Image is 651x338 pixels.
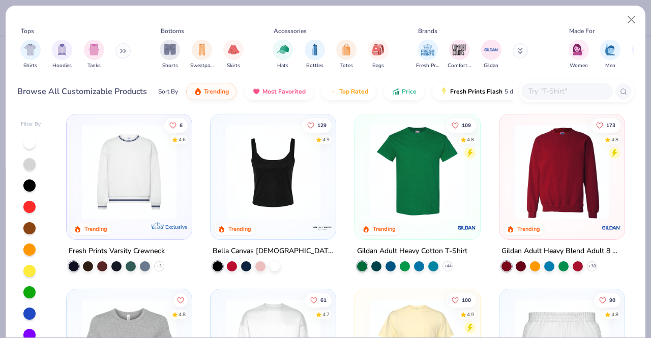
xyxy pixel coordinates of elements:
span: 61 [321,298,327,303]
button: Like [173,293,188,308]
img: Gildan Image [484,42,499,57]
div: Sort By [158,87,178,96]
button: Price [384,83,424,100]
button: filter button [368,40,389,70]
button: Like [594,293,620,308]
img: Shirts Image [24,44,36,55]
button: filter button [223,40,244,70]
span: Bottles [306,62,323,70]
button: filter button [84,40,104,70]
span: Women [570,62,588,70]
div: 4.8 [611,311,618,319]
div: filter for Skirts [223,40,244,70]
div: Bottoms [161,26,184,36]
img: flash.gif [440,87,448,96]
div: filter for Women [569,40,589,70]
img: most_fav.gif [252,87,260,96]
span: 6 [180,122,183,128]
div: filter for Sweatpants [190,40,214,70]
button: filter button [52,40,72,70]
span: Fresh Prints Flash [450,87,502,96]
div: 4.7 [323,311,330,319]
button: filter button [336,40,357,70]
span: Skirts [227,62,240,70]
button: Trending [186,83,236,100]
div: filter for Tanks [84,40,104,70]
img: Gildan logo [601,217,622,237]
img: Skirts Image [228,44,240,55]
span: Price [402,87,417,96]
span: Comfort Colors [448,62,471,70]
img: c7b025ed-4e20-46ac-9c52-55bc1f9f47df [510,124,614,219]
button: Fresh Prints Flash5 day delivery [432,83,550,100]
img: db319196-8705-402d-8b46-62aaa07ed94f [365,124,470,219]
div: Brands [418,26,437,36]
div: 4.8 [467,136,474,143]
button: Top Rated [321,83,376,100]
div: Made For [569,26,595,36]
div: filter for Hats [273,40,293,70]
button: Like [306,293,332,308]
div: Browse All Customizable Products [17,85,147,98]
span: Bags [372,62,384,70]
img: Hats Image [277,44,289,55]
button: filter button [305,40,325,70]
button: filter button [481,40,501,70]
div: filter for Bags [368,40,389,70]
span: Tanks [87,62,101,70]
img: Sweatpants Image [196,44,208,55]
span: + 3 [157,263,162,269]
span: Exclusive [165,223,187,230]
span: Gildan [484,62,498,70]
div: 4.8 [179,311,186,319]
button: filter button [416,40,439,70]
span: 129 [318,122,327,128]
div: filter for Shirts [20,40,41,70]
img: Women Image [573,44,584,55]
span: 109 [462,122,471,128]
div: Accessories [274,26,307,36]
img: Men Image [605,44,616,55]
img: Totes Image [341,44,352,55]
img: 8af284bf-0d00-45ea-9003-ce4b9a3194ad [221,124,325,219]
div: 4.8 [611,136,618,143]
div: Bella Canvas [DEMOGRAPHIC_DATA]' Micro Ribbed Scoop Tank [213,244,334,257]
span: Fresh Prints [416,62,439,70]
img: 4d4398e1-a86f-4e3e-85fd-b9623566810e [77,124,182,219]
div: Tops [21,26,34,36]
span: Shirts [23,62,37,70]
button: Like [591,118,620,132]
div: 4.6 [179,136,186,143]
div: filter for Comfort Colors [448,40,471,70]
span: Most Favorited [262,87,306,96]
img: trending.gif [194,87,202,96]
span: Trending [204,87,229,96]
div: Gildan Adult Heavy Cotton T-Shirt [357,244,467,257]
button: filter button [160,40,180,70]
img: Hoodies Image [56,44,68,55]
div: 4.9 [323,136,330,143]
button: Like [447,118,476,132]
span: Shorts [162,62,178,70]
span: 5 day delivery [505,86,542,98]
div: filter for Hoodies [52,40,72,70]
button: Like [303,118,332,132]
div: Fresh Prints Varsity Crewneck [69,244,165,257]
span: Sweatpants [190,62,214,70]
img: TopRated.gif [329,87,337,96]
span: + 44 [444,263,452,269]
span: Men [605,62,615,70]
div: filter for Gildan [481,40,501,70]
button: filter button [448,40,471,70]
img: Tanks Image [88,44,100,55]
div: 4.9 [467,311,474,319]
img: Gildan logo [457,217,477,237]
span: Totes [340,62,353,70]
input: Try "T-Shirt" [527,85,606,97]
button: filter button [20,40,41,70]
div: Filter By [21,120,41,128]
div: filter for Totes [336,40,357,70]
span: + 30 [588,263,596,269]
span: 173 [606,122,615,128]
span: Top Rated [339,87,368,96]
